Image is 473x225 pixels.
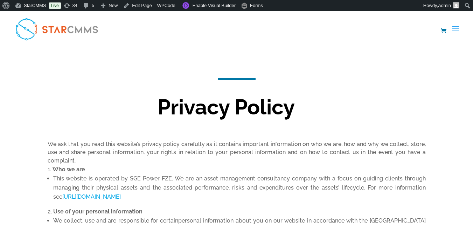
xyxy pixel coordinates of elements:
a: [URL][DOMAIN_NAME] [62,193,121,200]
a: Live [49,2,61,9]
li: This website is operated by SGE Power FZE. We are an asset management consultancy company with a ... [53,174,426,201]
p: We ask that you read this website’s privacy policy carefully as it contains important information... [48,140,426,165]
img: StarCMMS [12,14,102,44]
span: Admin [438,3,451,8]
strong: Who we are [53,166,85,173]
strong: Use of your personal information [53,208,142,215]
img: Image [453,2,459,8]
h1: Privacy Policy [27,97,426,121]
iframe: Chat Widget [438,191,473,225]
